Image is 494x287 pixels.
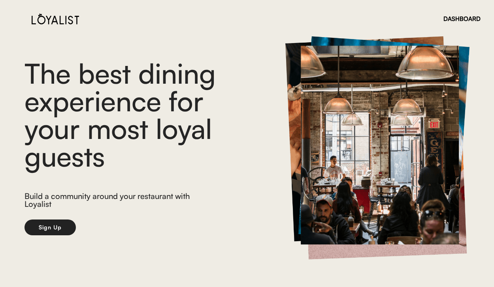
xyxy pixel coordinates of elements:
img: Loyalist%20Logo%20Black.svg [32,13,79,24]
div: DASHBOARD [443,16,481,22]
img: https%3A%2F%2Fcad833e4373cb143c693037db6b1f8a3.cdn.bubble.io%2Ff1706310385766x357021172207471900%... [285,36,469,259]
div: Build a community around your restaurant with Loyalist [25,192,197,210]
div: The best dining experience for your most loyal guests [25,59,262,170]
button: Sign Up [25,219,76,235]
